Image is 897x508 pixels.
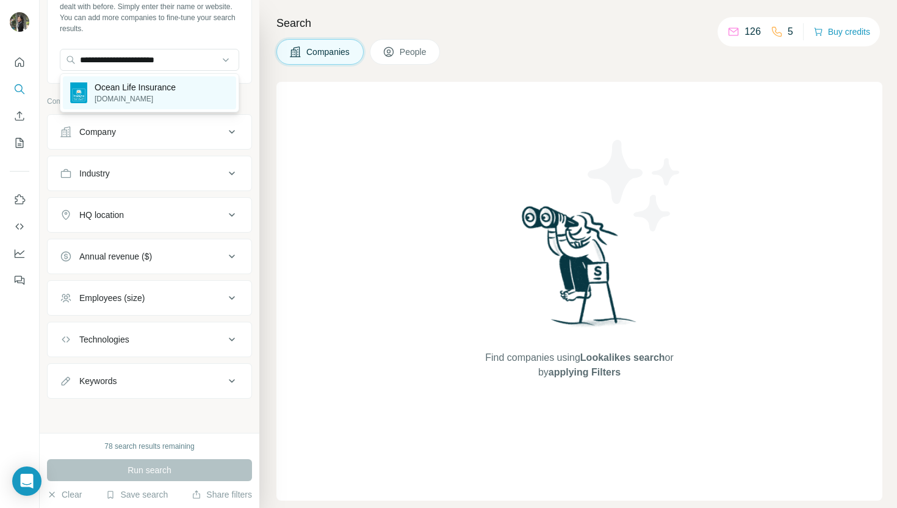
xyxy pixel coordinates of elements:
div: Employees (size) [79,292,145,304]
button: Enrich CSV [10,105,29,127]
button: My lists [10,132,29,154]
div: HQ location [79,209,124,221]
div: Industry [79,167,110,180]
button: Quick start [10,51,29,73]
div: Company [79,126,116,138]
p: 5 [788,24,793,39]
button: Search [10,78,29,100]
button: Feedback [10,269,29,291]
img: Surfe Illustration - Woman searching with binoculars [516,203,643,339]
span: Find companies using or by [481,350,677,380]
h4: Search [276,15,882,32]
div: Annual revenue ($) [79,250,152,263]
p: Ocean Life Insurance [95,81,176,93]
button: Keywords [48,366,251,396]
p: 126 [744,24,761,39]
button: HQ location [48,200,251,230]
button: Save search [106,488,168,501]
button: Technologies [48,325,251,354]
img: Avatar [10,12,29,32]
span: Companies [306,46,351,58]
button: Clear [47,488,82,501]
span: People [400,46,428,58]
button: Use Surfe on LinkedIn [10,189,29,211]
button: Use Surfe API [10,216,29,238]
button: Company [48,117,251,147]
div: Open Intercom Messenger [12,466,41,496]
span: Lookalikes search [580,352,665,363]
p: Company information [47,96,252,107]
img: Surfe Illustration - Stars [580,131,690,241]
div: 78 search results remaining [104,441,194,452]
button: Employees (size) [48,283,251,313]
button: Dashboard [10,242,29,264]
div: Technologies [79,333,129,346]
button: Share filters [192,488,252,501]
img: Ocean Life Insurance [70,82,87,104]
p: [DOMAIN_NAME] [95,93,176,104]
button: Annual revenue ($) [48,242,251,271]
div: Keywords [79,375,117,387]
button: Industry [48,159,251,188]
button: Buy credits [813,23,870,40]
span: applying Filters [549,367,621,377]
